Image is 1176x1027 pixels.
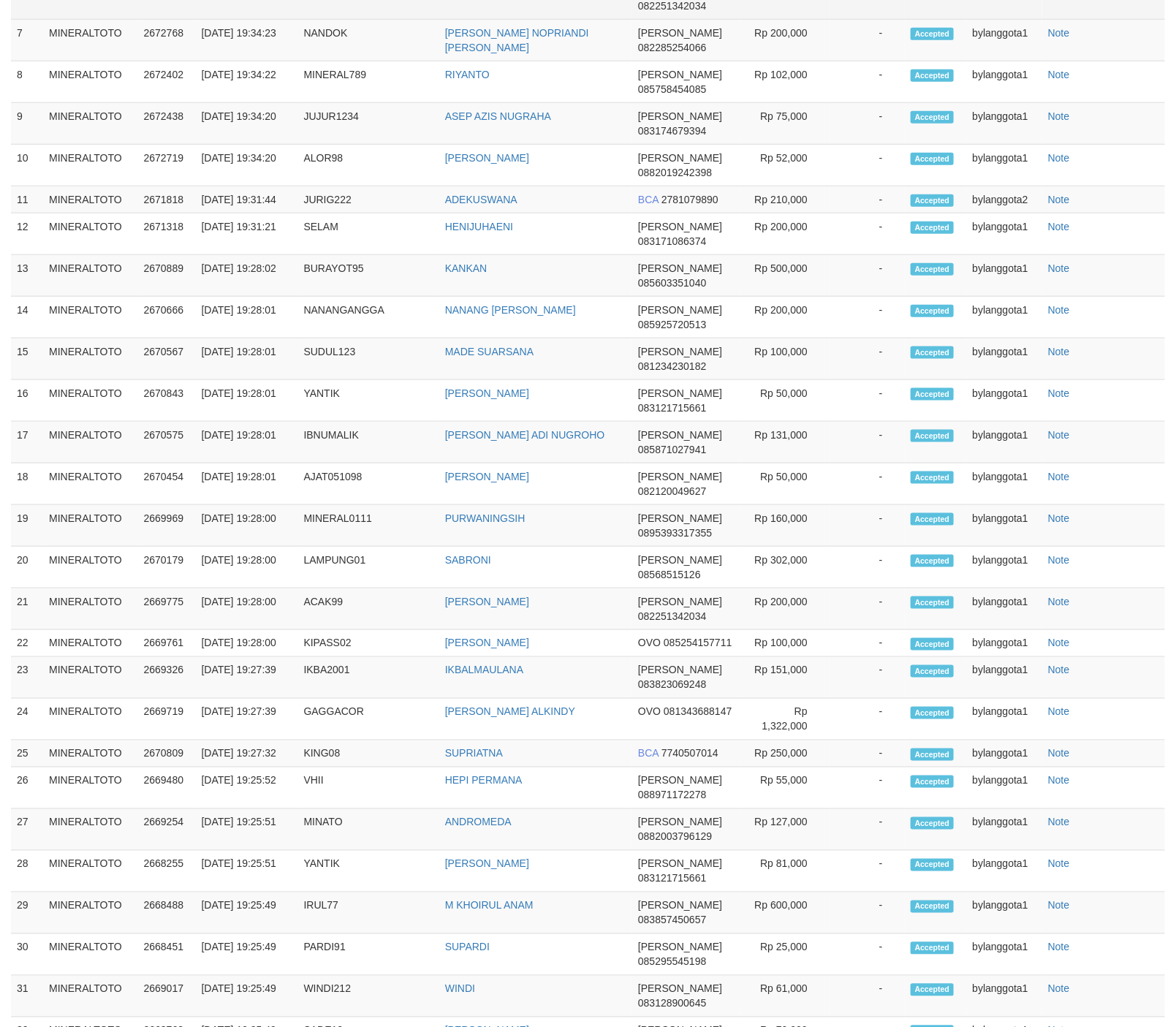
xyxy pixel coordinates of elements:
[638,596,722,607] span: [PERSON_NAME]
[638,125,706,137] span: 083174679394
[638,83,706,95] span: 085758454085
[911,555,955,567] span: Accepted
[1048,941,1070,953] a: Note
[43,463,137,505] td: MINERALTOTO
[967,505,1042,547] td: bylanggota1
[664,637,732,649] span: 085254157711
[638,637,661,649] span: OVO
[1048,775,1070,787] a: Note
[445,27,589,53] a: [PERSON_NAME] NOPRIANDI [PERSON_NAME]
[830,588,905,630] td: -
[638,775,722,787] span: [PERSON_NAME]
[138,657,196,699] td: 2669326
[138,740,196,768] td: 2670809
[741,809,830,851] td: Rp 127,000
[830,740,905,768] td: -
[11,145,43,186] td: 10
[638,194,659,205] span: BCA
[196,145,298,186] td: [DATE] 19:34:20
[196,809,298,851] td: [DATE] 19:25:51
[445,69,490,80] a: RIYANTO
[298,699,439,740] td: GAGGACOR
[445,262,488,274] a: KANKAN
[445,748,503,759] a: SUPRIATNA
[1048,471,1070,482] a: Note
[1048,346,1070,357] a: Note
[43,20,137,61] td: MINERALTOTO
[11,809,43,851] td: 27
[138,809,196,851] td: 2669254
[1048,664,1070,676] a: Note
[11,630,43,657] td: 22
[911,471,955,484] span: Accepted
[830,463,905,505] td: -
[967,380,1042,422] td: bylanggota1
[196,186,298,213] td: [DATE] 19:31:44
[911,513,955,526] span: Accepted
[911,153,955,165] span: Accepted
[638,471,722,482] span: [PERSON_NAME]
[741,547,830,588] td: Rp 302,000
[638,512,722,524] span: [PERSON_NAME]
[911,263,955,276] span: Accepted
[967,893,1042,934] td: bylanggota1
[830,186,905,213] td: -
[741,699,830,740] td: Rp 1,322,000
[196,630,298,657] td: [DATE] 19:28:00
[638,554,722,566] span: [PERSON_NAME]
[298,145,439,186] td: ALOR98
[830,380,905,422] td: -
[445,194,517,205] a: ADEKUSWANA
[196,103,298,145] td: [DATE] 19:34:20
[11,505,43,547] td: 19
[298,380,439,422] td: YANTIK
[911,665,955,678] span: Accepted
[1048,262,1070,274] a: Note
[298,61,439,103] td: MINERAL789
[741,380,830,422] td: Rp 50,000
[1048,637,1070,649] a: Note
[11,547,43,588] td: 20
[967,768,1042,809] td: bylanggota1
[830,20,905,61] td: -
[911,28,955,40] span: Accepted
[830,61,905,103] td: -
[196,588,298,630] td: [DATE] 19:28:00
[138,380,196,422] td: 2670843
[11,20,43,61] td: 7
[911,817,955,830] span: Accepted
[43,768,137,809] td: MINERALTOTO
[298,547,439,588] td: LAMPUNG01
[1048,858,1070,870] a: Note
[911,194,955,207] span: Accepted
[11,657,43,699] td: 23
[196,20,298,61] td: [DATE] 19:34:23
[43,630,137,657] td: MINERALTOTO
[43,61,137,103] td: MINERALTOTO
[196,380,298,422] td: [DATE] 19:28:01
[1048,110,1070,122] a: Note
[638,277,706,289] span: 085603351040
[741,213,830,255] td: Rp 200,000
[638,346,722,357] span: [PERSON_NAME]
[911,638,955,651] span: Accepted
[138,588,196,630] td: 2669775
[661,194,718,205] span: 2781079890
[967,740,1042,768] td: bylanggota1
[298,893,439,934] td: IRUL77
[43,657,137,699] td: MINERALTOTO
[741,255,830,297] td: Rp 500,000
[298,505,439,547] td: MINERAL0111
[967,61,1042,103] td: bylanggota1
[196,657,298,699] td: [DATE] 19:27:39
[911,430,955,442] span: Accepted
[445,471,529,482] a: [PERSON_NAME]
[911,776,955,788] span: Accepted
[11,338,43,380] td: 15
[298,740,439,768] td: KING08
[298,463,439,505] td: AJAT051098
[138,422,196,463] td: 2670575
[11,213,43,255] td: 12
[445,304,576,316] a: NANANG [PERSON_NAME]
[830,255,905,297] td: -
